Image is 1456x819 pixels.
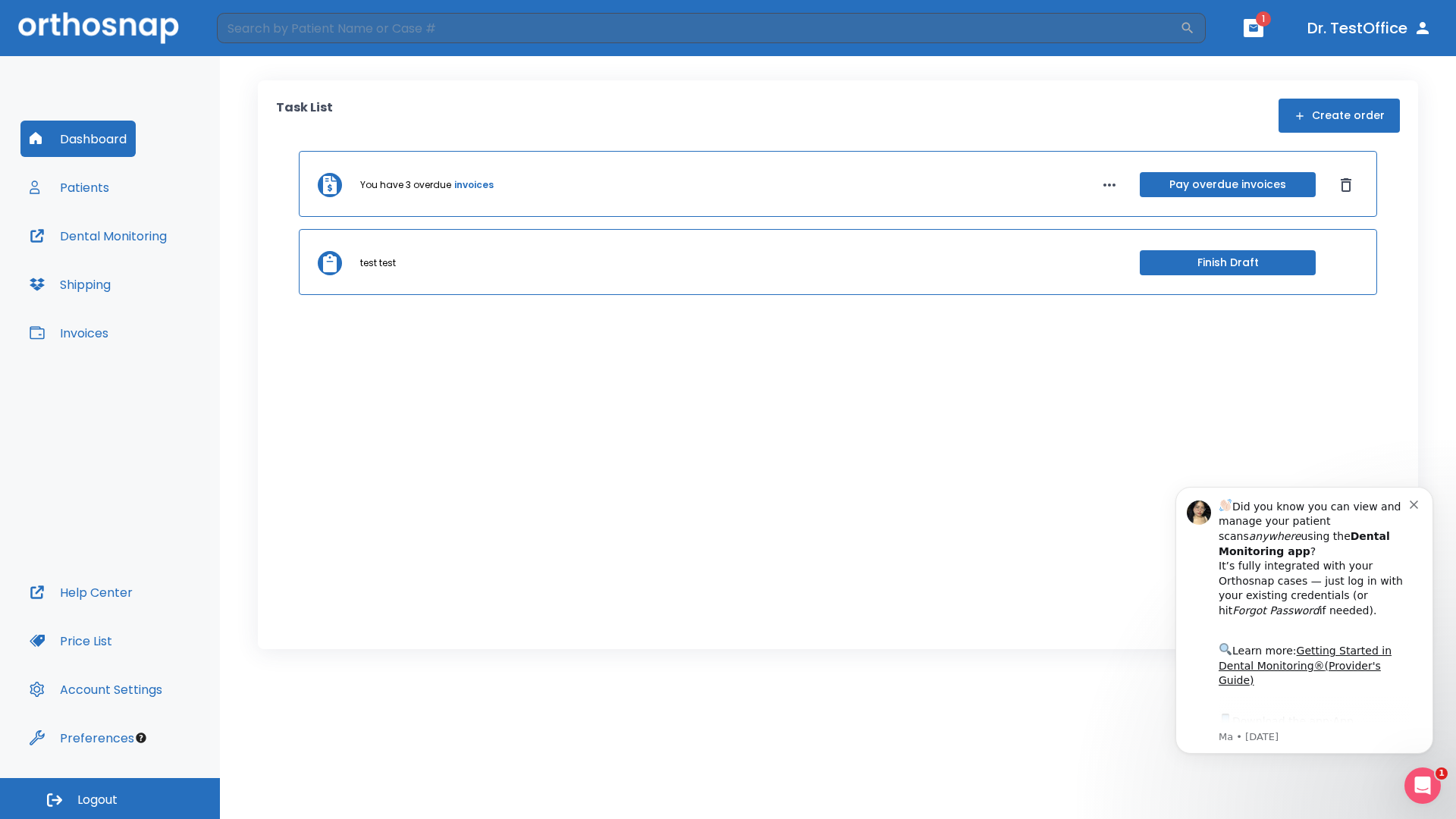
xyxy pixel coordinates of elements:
[20,720,143,756] button: Preferences
[1436,767,1448,780] span: 1
[20,671,171,708] button: Account Settings
[20,623,121,659] button: Price List
[1301,14,1438,42] button: Dr. TestOffice
[1153,468,1456,811] iframe: Intercom notifications message
[1404,767,1441,804] iframe: Intercom live chat
[217,13,1180,43] input: Search by Patient Name or Case #
[134,731,148,745] div: Tooltip anchor
[20,266,120,303] button: Shipping
[1140,250,1316,275] button: Finish Draft
[20,574,142,610] button: Help Center
[20,121,136,157] button: Dashboard
[1334,173,1358,197] button: Dismiss
[360,178,451,192] p: You have 3 overdue
[20,169,118,206] button: Patients
[454,178,494,192] a: invoices
[360,256,396,270] p: test test
[276,99,333,133] p: Task List
[1140,172,1316,197] button: Pay overdue invoices
[1279,99,1400,133] button: Create order
[1256,11,1271,27] span: 1
[20,218,176,254] button: Dental Monitoring
[18,12,179,43] img: Orthosnap
[77,792,118,808] span: Logout
[20,315,118,351] button: Invoices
